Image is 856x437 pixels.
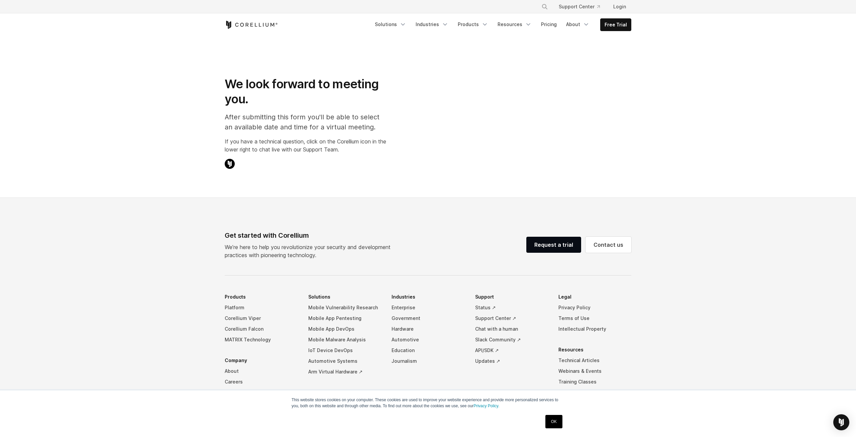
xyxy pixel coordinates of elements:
a: Careers [225,376,298,387]
a: API/SDK ↗ [475,345,548,356]
a: Education [392,345,464,356]
a: Support Center [553,1,605,13]
a: Free Trial [601,19,631,31]
button: Search [539,1,551,13]
a: Government [392,313,464,324]
div: Navigation Menu [533,1,631,13]
h1: We look forward to meeting you. [225,77,386,107]
p: We’re here to help you revolutionize your security and development practices with pioneering tech... [225,243,396,259]
div: Navigation Menu [371,18,631,31]
a: Corellium Viper [225,313,298,324]
p: If you have a technical question, click on the Corellium icon in the lower right to chat live wit... [225,137,386,153]
a: Industries [412,18,452,30]
p: This website stores cookies on your computer. These cookies are used to improve your website expe... [292,397,564,409]
a: Login [608,1,631,13]
a: Slack Community ↗ [475,334,548,345]
a: Request a trial [526,237,581,253]
a: Status ↗ [475,302,548,313]
a: Technical Support [558,387,631,398]
a: Contact us [585,237,631,253]
a: MATRIX Technology [225,334,298,345]
a: IoT Device DevOps [308,345,381,356]
a: Terms of Use [558,313,631,324]
a: Updates ↗ [475,356,548,366]
a: Mobile App Pentesting [308,313,381,324]
div: Get started with Corellium [225,230,396,240]
a: Platform [225,302,298,313]
a: Mobile Vulnerability Research [308,302,381,313]
a: Webinars & Events [558,366,631,376]
a: Automotive [392,334,464,345]
a: Journalism [392,356,464,366]
a: Enterprise [392,302,464,313]
a: Mobile App DevOps [308,324,381,334]
a: Corellium Home [225,21,278,29]
a: Automotive Systems [308,356,381,366]
div: Open Intercom Messenger [833,414,849,430]
a: About [225,366,298,376]
a: Resources [494,18,536,30]
p: After submitting this form you'll be able to select an available date and time for a virtual meet... [225,112,386,132]
a: About [562,18,594,30]
a: Hardware [392,324,464,334]
a: Privacy Policy [558,302,631,313]
a: Chat with a human [475,324,548,334]
img: Corellium Chat Icon [225,159,235,169]
a: Corellium Falcon [225,324,298,334]
a: Intellectual Property [558,324,631,334]
a: Training Classes [558,376,631,387]
a: Mobile Malware Analysis [308,334,381,345]
a: Support Center ↗ [475,313,548,324]
a: Pricing [537,18,561,30]
a: Technical Articles [558,355,631,366]
a: OK [545,415,562,428]
a: Arm Virtual Hardware ↗ [308,366,381,377]
a: Products [454,18,492,30]
div: Navigation Menu [225,292,631,436]
a: Privacy Policy. [473,404,499,408]
a: Solutions [371,18,410,30]
a: Contact [225,387,298,398]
